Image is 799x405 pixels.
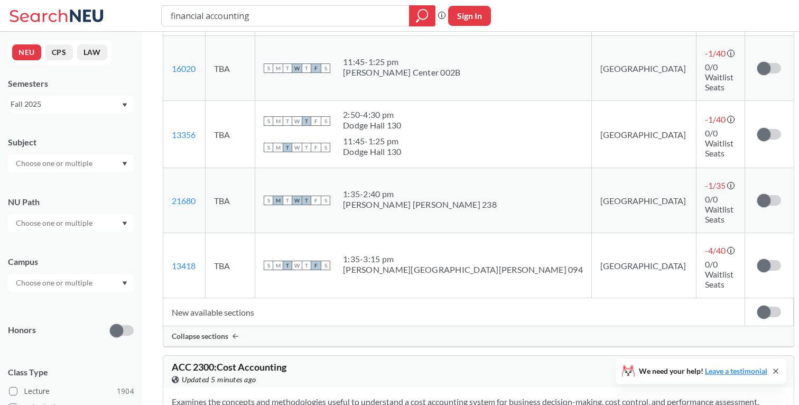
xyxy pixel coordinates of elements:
[122,222,127,226] svg: Dropdown arrow
[172,261,196,271] a: 13418
[416,8,429,23] svg: magnifying glass
[11,157,99,170] input: Choose one or multiple
[705,48,726,58] span: -1 / 40
[705,194,733,224] span: 0/0 Waitlist Seats
[292,116,302,126] span: W
[311,261,321,270] span: F
[343,254,583,264] div: 1:35 - 3:15 pm
[321,196,330,205] span: S
[705,128,733,158] span: 0/0 Waitlist Seats
[343,189,497,199] div: 1:35 - 2:40 pm
[172,332,228,341] span: Collapse sections
[311,63,321,73] span: F
[45,44,73,60] button: CPS
[283,261,292,270] span: T
[172,130,196,140] a: 13356
[8,96,134,113] div: Fall 2025Dropdown arrow
[172,196,196,206] a: 21680
[409,5,435,26] div: magnifying glass
[343,67,460,78] div: [PERSON_NAME] Center 002B
[8,154,134,172] div: Dropdown arrow
[343,120,402,131] div: Dodge Hall 130
[302,261,311,270] span: T
[11,217,99,229] input: Choose one or multiple
[8,366,134,378] span: Class Type
[8,274,134,292] div: Dropdown arrow
[705,245,726,255] span: -4 / 40
[705,180,726,190] span: -1 / 35
[273,116,283,126] span: M
[321,143,330,152] span: S
[292,196,302,205] span: W
[264,261,273,270] span: S
[206,101,255,168] td: TBA
[170,7,402,25] input: Class, professor, course number, "phrase"
[122,103,127,107] svg: Dropdown arrow
[273,196,283,205] span: M
[8,136,134,148] div: Subject
[311,196,321,205] span: F
[311,116,321,126] span: F
[172,361,286,373] span: ACC 2300 : Cost Accounting
[283,116,292,126] span: T
[343,136,402,146] div: 11:45 - 1:25 pm
[283,143,292,152] span: T
[264,63,273,73] span: S
[122,162,127,166] svg: Dropdown arrow
[182,374,256,385] span: Updated 5 minutes ago
[343,264,583,275] div: [PERSON_NAME][GEOGRAPHIC_DATA][PERSON_NAME] 094
[12,44,41,60] button: NEU
[283,196,292,205] span: T
[292,63,302,73] span: W
[302,116,311,126] span: T
[9,384,134,398] label: Lecture
[705,62,733,92] span: 0/0 Waitlist Seats
[163,298,745,326] td: New available sections
[343,199,497,210] div: [PERSON_NAME] [PERSON_NAME] 238
[264,196,273,205] span: S
[321,116,330,126] span: S
[273,143,283,152] span: M
[8,324,36,336] p: Honors
[172,63,196,73] a: 16020
[206,233,255,298] td: TBA
[292,143,302,152] span: W
[705,259,733,289] span: 0/0 Waitlist Seats
[705,114,726,124] span: -1 / 40
[591,36,696,101] td: [GEOGRAPHIC_DATA]
[311,143,321,152] span: F
[117,385,134,397] span: 1904
[343,146,402,157] div: Dodge Hall 130
[273,63,283,73] span: M
[122,281,127,286] svg: Dropdown arrow
[206,36,255,101] td: TBA
[273,261,283,270] span: M
[302,143,311,152] span: T
[321,261,330,270] span: S
[283,63,292,73] span: T
[343,109,402,120] div: 2:50 - 4:30 pm
[8,256,134,268] div: Campus
[206,168,255,233] td: TBA
[292,261,302,270] span: W
[591,233,696,298] td: [GEOGRAPHIC_DATA]
[591,101,696,168] td: [GEOGRAPHIC_DATA]
[11,98,121,110] div: Fall 2025
[11,277,99,289] input: Choose one or multiple
[264,116,273,126] span: S
[639,367,767,375] span: We need your help!
[591,168,696,233] td: [GEOGRAPHIC_DATA]
[8,78,134,89] div: Semesters
[448,6,491,26] button: Sign In
[321,63,330,73] span: S
[302,196,311,205] span: T
[8,214,134,232] div: Dropdown arrow
[77,44,107,60] button: LAW
[302,63,311,73] span: T
[705,366,767,375] a: Leave a testimonial
[163,326,794,346] div: Collapse sections
[8,196,134,208] div: NU Path
[264,143,273,152] span: S
[343,57,460,67] div: 11:45 - 1:25 pm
